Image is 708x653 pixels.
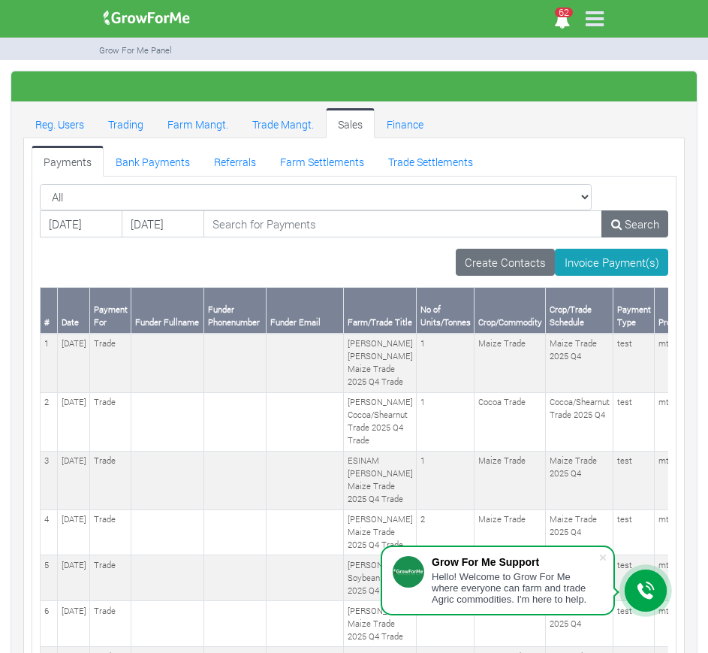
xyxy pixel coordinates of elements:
[104,146,202,176] a: Bank Payments
[456,249,556,276] a: Create Contacts
[546,601,613,647] td: Maize Trade 2025 Q4
[58,509,90,555] td: [DATE]
[546,392,613,451] td: Cocoa/Shearnut Trade 2025 Q4
[41,601,58,647] td: 6
[267,288,344,334] th: Funder Email
[475,288,546,334] th: Crop/Commodity
[546,509,613,555] td: Maize Trade 2025 Q4
[41,392,58,451] td: 2
[202,146,268,176] a: Referrals
[58,451,90,509] td: [DATE]
[326,108,375,138] a: Sales
[40,210,122,237] input: DD/MM/YYYY
[417,288,475,334] th: No of Units/Tonnes
[475,334,546,392] td: Maize Trade
[58,288,90,334] th: Date
[90,334,131,392] td: Trade
[547,4,577,38] i: Notifications
[99,44,172,56] small: Grow For Me Panel
[41,509,58,555] td: 4
[475,601,546,647] td: Maize Trade
[58,334,90,392] td: [DATE]
[58,555,90,601] td: [DATE]
[344,334,417,392] td: [PERSON_NAME] [PERSON_NAME] Maize Trade 2025 Q4 Trade
[32,146,104,176] a: Payments
[613,451,655,509] td: test
[58,392,90,451] td: [DATE]
[90,451,131,509] td: Trade
[417,509,475,555] td: 2
[98,3,195,33] img: growforme image
[475,451,546,509] td: Maize Trade
[90,601,131,647] td: Trade
[613,555,655,601] td: test
[41,288,58,334] th: #
[203,210,602,237] input: Search for Payments
[555,8,573,17] span: 62
[240,108,326,138] a: Trade Mangt.
[131,288,204,334] th: Funder Fullname
[58,601,90,647] td: [DATE]
[417,392,475,451] td: 1
[475,392,546,451] td: Cocoa Trade
[23,108,96,138] a: Reg. Users
[546,451,613,509] td: Maize Trade 2025 Q4
[90,509,131,555] td: Trade
[41,334,58,392] td: 1
[41,555,58,601] td: 5
[601,210,668,237] a: Search
[432,571,598,605] div: Hello! Welcome to Grow For Me where everyone can farm and trade Agric commodities. I'm here to help.
[344,601,417,647] td: [PERSON_NAME] Maize Trade 2025 Q4 Trade
[417,334,475,392] td: 1
[344,288,417,334] th: Farm/Trade Title
[547,15,577,29] a: 62
[204,288,267,334] th: Funder Phonenumber
[613,288,655,334] th: Payment Type
[555,249,668,276] a: Invoice Payment(s)
[432,556,598,568] div: Grow For Me Support
[613,601,655,647] td: test
[268,146,376,176] a: Farm Settlements
[155,108,240,138] a: Farm Mangt.
[475,509,546,555] td: Maize Trade
[344,392,417,451] td: [PERSON_NAME] Cocoa/Shearnut Trade 2025 Q4 Trade
[344,509,417,555] td: [PERSON_NAME] Maize Trade 2025 Q4 Trade
[90,392,131,451] td: Trade
[344,555,417,601] td: [PERSON_NAME] Soybean Trade 2025 Q4 Trade
[376,146,485,176] a: Trade Settlements
[417,451,475,509] td: 1
[344,451,417,509] td: ESINAM [PERSON_NAME] Maize Trade 2025 Q4 Trade
[41,451,58,509] td: 3
[613,392,655,451] td: test
[122,210,204,237] input: DD/MM/YYYY
[90,555,131,601] td: Trade
[546,334,613,392] td: Maize Trade 2025 Q4
[375,108,435,138] a: Finance
[90,288,131,334] th: Payment For
[613,334,655,392] td: test
[96,108,155,138] a: Trading
[613,509,655,555] td: test
[546,288,613,334] th: Crop/Trade Schedule
[417,601,475,647] td: 3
